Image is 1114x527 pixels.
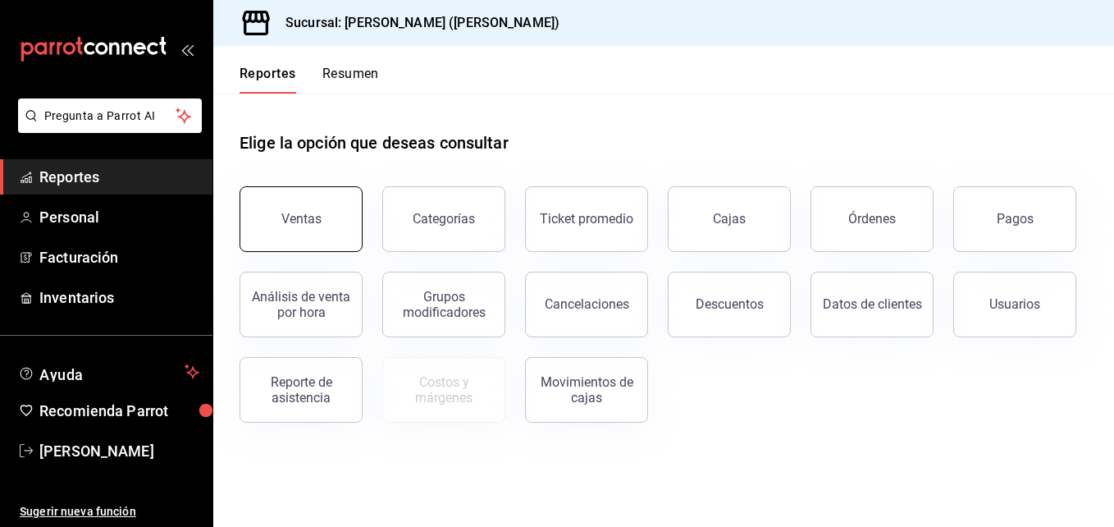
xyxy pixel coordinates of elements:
button: Ventas [240,186,363,252]
button: Pregunta a Parrot AI [18,99,202,133]
div: Reporte de asistencia [250,374,352,406]
a: Cajas [668,186,791,252]
button: Resumen [322,66,379,94]
font: Sugerir nueva función [20,505,136,518]
div: Pestañas de navegación [240,66,379,94]
font: Recomienda Parrot [39,402,168,419]
button: open_drawer_menu [180,43,194,56]
button: Cancelaciones [525,272,648,337]
font: Inventarios [39,289,114,306]
div: Cajas [713,209,746,229]
h1: Elige la opción que deseas consultar [240,131,509,155]
div: Ventas [281,211,322,227]
button: Categorías [382,186,505,252]
div: Categorías [413,211,475,227]
button: Datos de clientes [810,272,934,337]
font: Reportes [39,168,99,186]
span: Ayuda [39,362,178,382]
div: Grupos modificadores [393,289,495,320]
button: Reporte de asistencia [240,357,363,423]
div: Órdenes [848,211,896,227]
button: Órdenes [810,186,934,252]
div: Pagos [997,211,1034,227]
button: Pagos [953,186,1076,252]
button: Descuentos [668,272,791,337]
div: Movimientos de cajas [536,374,637,406]
span: Pregunta a Parrot AI [44,108,176,125]
button: Contrata inventarios para ver este reporte [382,357,505,423]
div: Descuentos [696,296,764,312]
div: Datos de clientes [823,296,922,312]
div: Análisis de venta por hora [250,289,352,320]
button: Grupos modificadores [382,272,505,337]
div: Cancelaciones [545,296,629,312]
div: Usuarios [989,296,1040,312]
h3: Sucursal: [PERSON_NAME] ([PERSON_NAME]) [272,13,559,33]
font: Facturación [39,249,118,266]
div: Ticket promedio [540,211,633,227]
font: [PERSON_NAME] [39,442,154,460]
font: Personal [39,209,99,226]
div: Costos y márgenes [393,374,495,406]
button: Análisis de venta por hora [240,272,363,337]
font: Reportes [240,66,296,82]
button: Usuarios [953,272,1076,337]
button: Ticket promedio [525,186,648,252]
button: Movimientos de cajas [525,357,648,423]
a: Pregunta a Parrot AI [11,119,202,136]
